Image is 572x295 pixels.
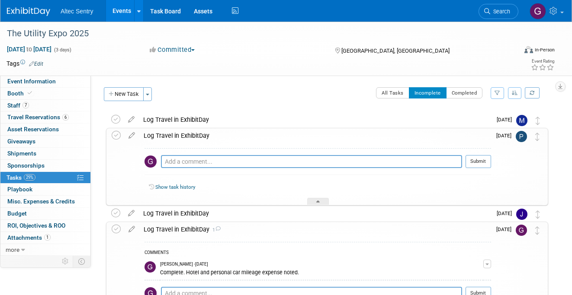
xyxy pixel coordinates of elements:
img: Madison White [516,115,527,126]
i: Move task [536,117,540,125]
a: edit [124,132,139,140]
a: Giveaways [0,136,90,147]
a: Shipments [0,148,90,159]
span: 6 [62,114,69,121]
button: All Tasks [376,87,409,98]
i: Move task [535,133,540,141]
button: Completed [446,87,483,98]
td: Toggle Event Tabs [73,256,91,267]
div: Complete. Hotel and personal car mileage expense noted. [160,268,483,276]
span: [GEOGRAPHIC_DATA], [GEOGRAPHIC_DATA] [341,48,450,54]
a: ROI, Objectives & ROO [0,220,90,232]
a: Booth [0,88,90,99]
span: [DATE] [DATE] [6,45,52,53]
span: Travel Reservations [7,114,69,121]
span: [DATE] [497,210,516,216]
td: Personalize Event Tab Strip [58,256,73,267]
span: 29% [24,174,35,181]
span: Altec Sentry [61,8,93,15]
img: Grant Williams [145,155,157,168]
a: Attachments1 [0,232,90,244]
a: Staff7 [0,100,90,111]
span: [DATE] [496,226,516,232]
span: ROI, Objectives & ROO [7,222,65,229]
span: [DATE] [497,117,516,123]
button: New Task [104,87,144,101]
div: In-Person [534,47,555,53]
span: Search [490,8,510,15]
a: Budget [0,208,90,219]
span: 1 [44,234,51,241]
button: Incomplete [409,87,447,98]
span: Booth [7,90,34,97]
a: Show task history [155,184,195,190]
div: The Utility Expo 2025 [4,26,508,41]
span: Asset Reservations [7,126,59,133]
span: Playbook [7,186,32,193]
div: Log Travel in ExhibitDay [139,128,491,143]
img: ExhibitDay [7,7,50,16]
a: Misc. Expenses & Credits [0,196,90,207]
span: Misc. Expenses & Credits [7,198,75,205]
img: Grant Williams [145,261,156,273]
img: Joshua Berry [516,209,527,220]
span: Budget [7,210,27,217]
div: COMMENTS [145,249,491,258]
span: Giveaways [7,138,35,145]
span: Shipments [7,150,36,157]
div: Event Rating [531,59,554,63]
span: Sponsorships [7,162,45,169]
span: Tasks [6,174,35,181]
img: Grant Williams [530,3,546,19]
i: Move task [535,226,540,235]
span: Event Information [7,78,56,85]
span: Attachments [7,234,51,241]
div: Log Travel in ExhibitDay [139,222,491,237]
button: Submit [466,155,491,168]
a: Playbook [0,184,90,195]
a: Refresh [525,87,540,98]
a: Event Information [0,76,90,87]
span: 1 [209,227,221,233]
span: more [6,246,19,253]
i: Booth reservation complete [28,91,32,95]
div: Event Format [474,45,555,58]
a: Search [479,4,518,19]
a: Edit [29,61,43,67]
a: edit [124,209,139,217]
span: [PERSON_NAME] - [DATE] [160,261,208,267]
a: more [0,244,90,256]
span: [DATE] [496,133,516,139]
span: (3 days) [53,47,71,53]
div: Log Travel in ExhibitDay [139,112,492,127]
a: Sponsorships [0,160,90,171]
button: Committed [147,45,198,54]
a: Travel Reservations6 [0,111,90,123]
i: Move task [536,210,540,219]
a: Asset Reservations [0,124,90,135]
a: edit [124,225,139,233]
a: Tasks29% [0,172,90,184]
span: 7 [22,102,29,108]
img: Phil Doud [516,131,527,142]
span: to [25,46,33,53]
img: Grant Williams [516,225,527,236]
div: Log Travel in ExhibitDay [139,206,492,221]
img: Format-Inperson.png [524,46,533,53]
a: edit [124,116,139,124]
td: Tags [6,59,43,68]
span: Staff [7,102,29,109]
